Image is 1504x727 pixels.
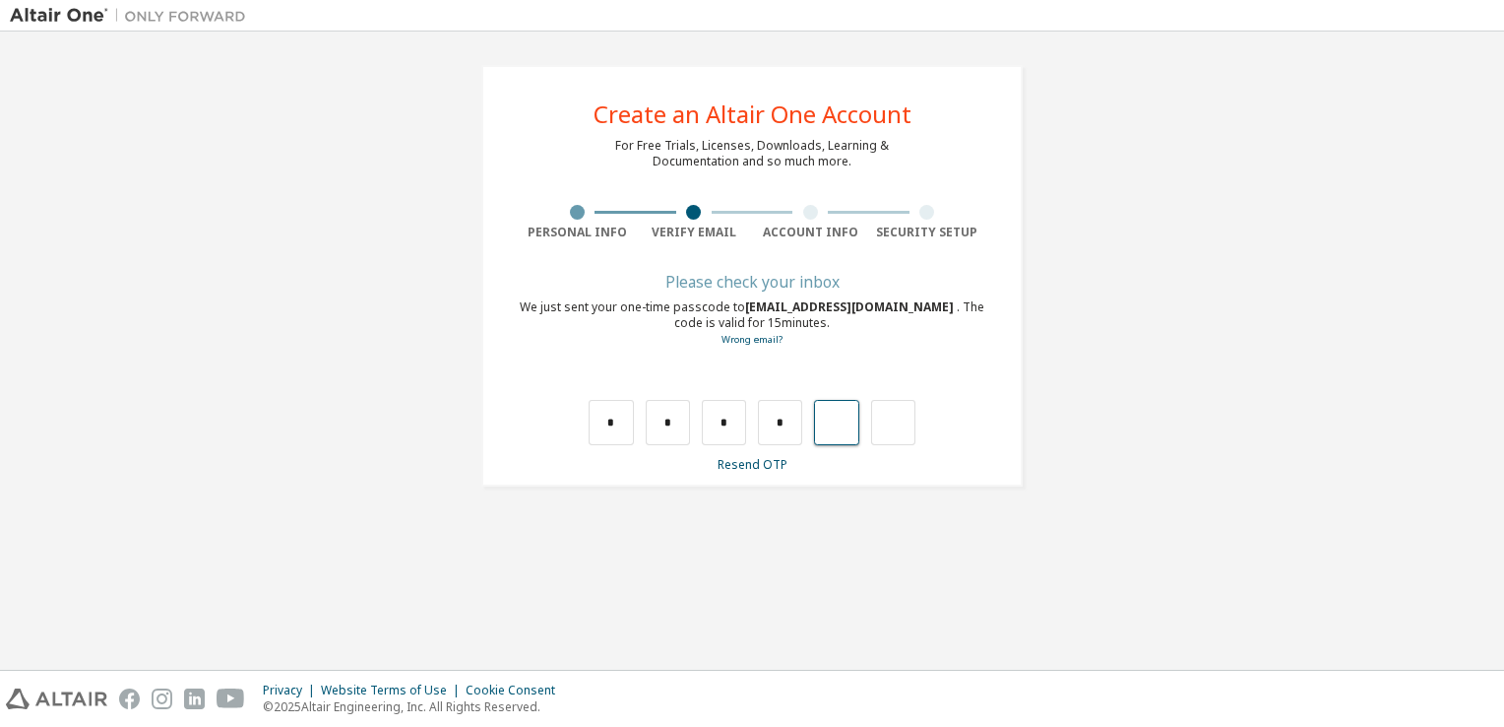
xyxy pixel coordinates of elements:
[10,6,256,26] img: Altair One
[519,225,636,240] div: Personal Info
[752,225,869,240] div: Account Info
[466,683,567,698] div: Cookie Consent
[6,689,107,709] img: altair_logo.svg
[869,225,986,240] div: Security Setup
[615,138,889,169] div: For Free Trials, Licenses, Downloads, Learning & Documentation and so much more.
[217,689,245,709] img: youtube.svg
[519,276,985,288] div: Please check your inbox
[321,683,466,698] div: Website Terms of Use
[721,333,783,346] a: Go back to the registration form
[594,102,911,126] div: Create an Altair One Account
[184,689,205,709] img: linkedin.svg
[718,456,787,473] a: Resend OTP
[263,698,567,715] p: © 2025 Altair Engineering, Inc. All Rights Reserved.
[152,689,172,709] img: instagram.svg
[263,683,321,698] div: Privacy
[636,225,753,240] div: Verify Email
[119,689,140,709] img: facebook.svg
[519,299,985,348] div: We just sent your one-time passcode to . The code is valid for 15 minutes.
[745,298,957,315] span: [EMAIL_ADDRESS][DOMAIN_NAME]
